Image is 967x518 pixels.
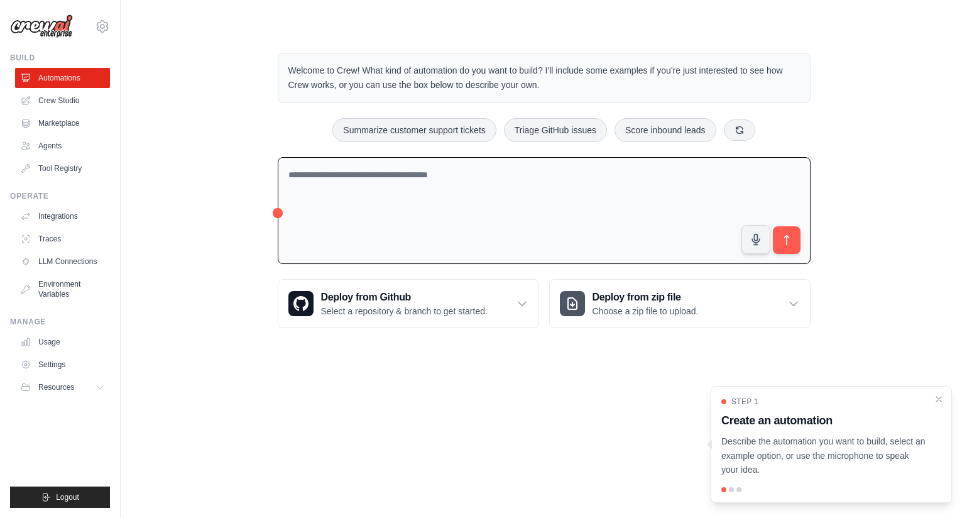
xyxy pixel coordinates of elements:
[15,377,110,397] button: Resources
[15,274,110,304] a: Environment Variables
[15,229,110,249] a: Traces
[321,290,488,305] h3: Deploy from Github
[56,492,79,502] span: Logout
[10,317,110,327] div: Manage
[731,397,758,407] span: Step 1
[15,113,110,133] a: Marketplace
[10,14,73,38] img: Logo
[504,118,607,142] button: Triage GitHub issues
[934,394,944,404] button: Close walkthrough
[593,290,699,305] h3: Deploy from zip file
[15,332,110,352] a: Usage
[721,412,926,429] h3: Create an automation
[321,305,488,317] p: Select a repository & branch to get started.
[15,158,110,179] a: Tool Registry
[10,191,110,201] div: Operate
[15,91,110,111] a: Crew Studio
[38,382,74,392] span: Resources
[10,487,110,508] button: Logout
[721,434,926,477] p: Describe the automation you want to build, select an example option, or use the microphone to spe...
[15,136,110,156] a: Agents
[332,118,496,142] button: Summarize customer support tickets
[615,118,716,142] button: Score inbound leads
[10,53,110,63] div: Build
[15,355,110,375] a: Settings
[15,68,110,88] a: Automations
[593,305,699,317] p: Choose a zip file to upload.
[288,63,800,92] p: Welcome to Crew! What kind of automation do you want to build? I'll include some examples if you'...
[15,206,110,226] a: Integrations
[15,251,110,272] a: LLM Connections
